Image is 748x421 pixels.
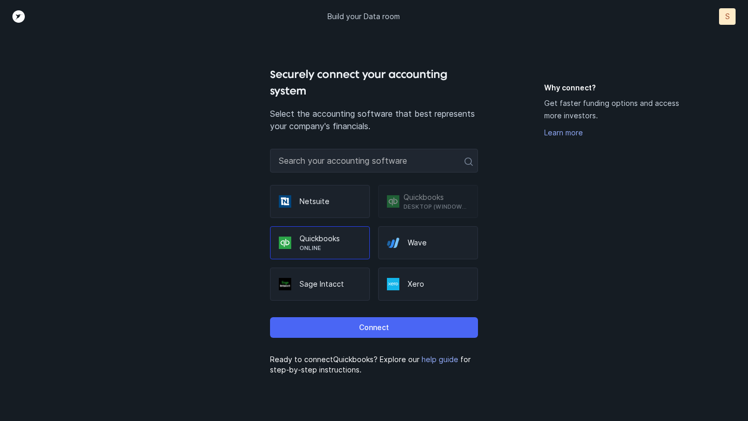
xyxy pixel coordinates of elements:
p: Get faster funding options and access more investors. [544,97,686,122]
p: Connect [359,321,389,334]
a: help guide [422,355,458,364]
a: Learn more [544,128,583,137]
p: Desktop (Windows only) [403,202,469,211]
div: Xero [378,268,478,301]
div: QuickbooksDesktop (Windows only) [378,185,478,218]
div: Wave [378,226,478,259]
div: Sage Intacct [270,268,370,301]
p: Wave [408,238,469,248]
div: Netsuite [270,185,370,218]
p: S [725,11,730,22]
button: Connect [270,317,478,338]
div: QuickbooksOnline [270,226,370,259]
p: Ready to connect Quickbooks ? Explore our for step-by-step instructions. [270,354,478,375]
p: Sage Intacct [300,279,361,289]
p: Build your Data room [327,11,400,22]
h5: Why connect? [544,83,686,93]
p: Quickbooks [403,192,469,202]
p: Online [300,244,361,252]
p: Xero [408,279,469,289]
input: Search your accounting software [270,149,478,173]
h4: Securely connect your accounting system [270,66,478,99]
p: Quickbooks [300,233,361,244]
button: S [719,8,736,25]
p: Select the accounting software that best represents your company's financials. [270,107,478,132]
p: Netsuite [300,196,361,207]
